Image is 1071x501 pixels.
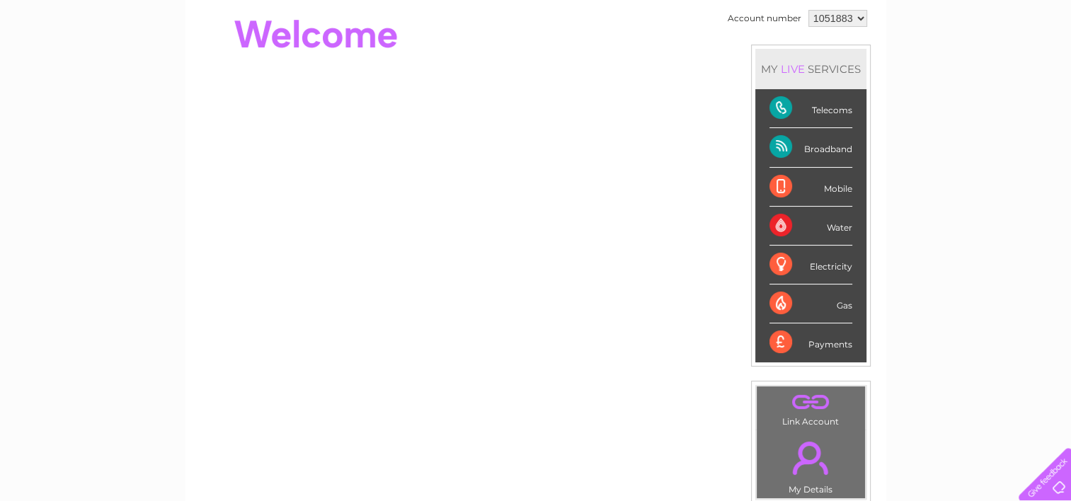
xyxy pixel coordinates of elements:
[769,89,852,128] div: Telecoms
[804,7,902,25] a: 0333 014 3131
[769,246,852,284] div: Electricity
[769,168,852,207] div: Mobile
[769,128,852,167] div: Broadband
[769,207,852,246] div: Water
[769,284,852,323] div: Gas
[857,60,888,71] a: Energy
[769,323,852,362] div: Payments
[755,49,866,89] div: MY SERVICES
[760,433,861,483] a: .
[724,6,805,30] td: Account number
[38,37,110,80] img: logo.png
[756,430,866,499] td: My Details
[1024,60,1058,71] a: Log out
[822,60,849,71] a: Water
[756,386,866,430] td: Link Account
[977,60,1012,71] a: Contact
[948,60,968,71] a: Blog
[778,62,808,76] div: LIVE
[760,390,861,415] a: .
[897,60,939,71] a: Telecoms
[202,8,871,69] div: Clear Business is a trading name of Verastar Limited (registered in [GEOGRAPHIC_DATA] No. 3667643...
